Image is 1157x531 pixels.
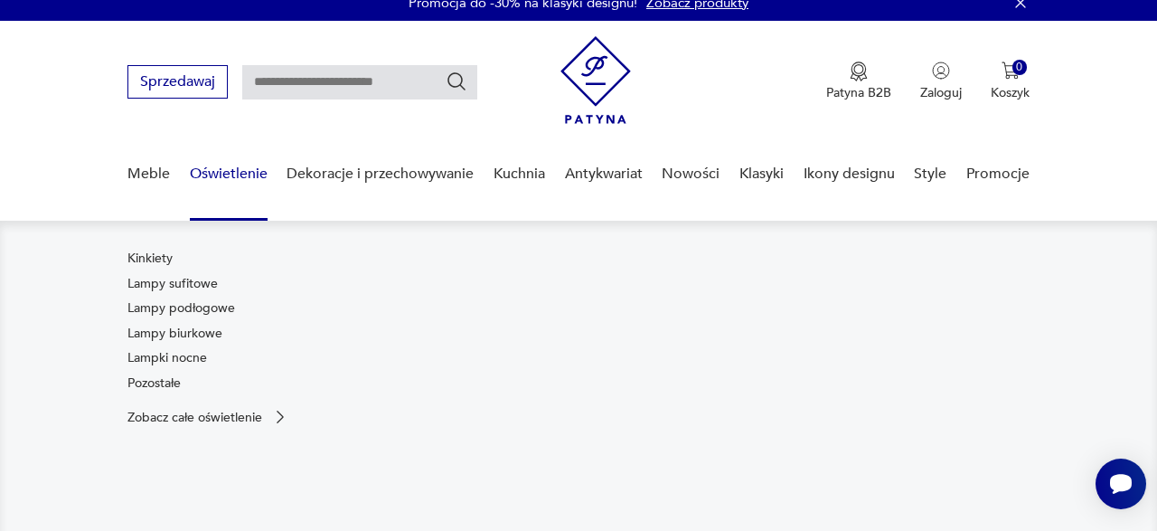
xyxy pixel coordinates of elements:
[966,139,1030,209] a: Promocje
[739,139,784,209] a: Klasyki
[1096,459,1146,509] iframe: Smartsupp widget button
[1012,60,1028,75] div: 0
[804,139,895,209] a: Ikony designu
[920,62,962,101] button: Zaloguj
[826,84,891,101] p: Patyna B2B
[127,250,173,268] a: Kinkiety
[494,139,545,209] a: Kuchnia
[565,139,643,209] a: Antykwariat
[991,84,1030,101] p: Koszyk
[826,62,891,101] button: Patyna B2B
[127,412,262,423] p: Zobacz całe oświetlenie
[560,36,631,124] img: Patyna - sklep z meblami i dekoracjami vintage
[446,71,467,92] button: Szukaj
[127,275,218,293] a: Lampy sufitowe
[991,62,1030,101] button: 0Koszyk
[127,65,228,99] button: Sprzedawaj
[127,408,289,426] a: Zobacz całe oświetlenie
[920,84,962,101] p: Zaloguj
[932,62,950,80] img: Ikonka użytkownika
[190,139,268,209] a: Oświetlenie
[826,62,891,101] a: Ikona medaluPatyna B2B
[914,139,946,209] a: Style
[127,375,181,393] a: Pozostałe
[287,139,474,209] a: Dekoracje i przechowywanie
[850,62,868,81] img: Ikona medalu
[127,139,170,209] a: Meble
[127,299,235,318] a: Lampy podłogowe
[127,325,222,343] a: Lampy biurkowe
[662,139,720,209] a: Nowości
[1002,62,1020,80] img: Ikona koszyka
[127,349,207,367] a: Lampki nocne
[127,77,228,90] a: Sprzedawaj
